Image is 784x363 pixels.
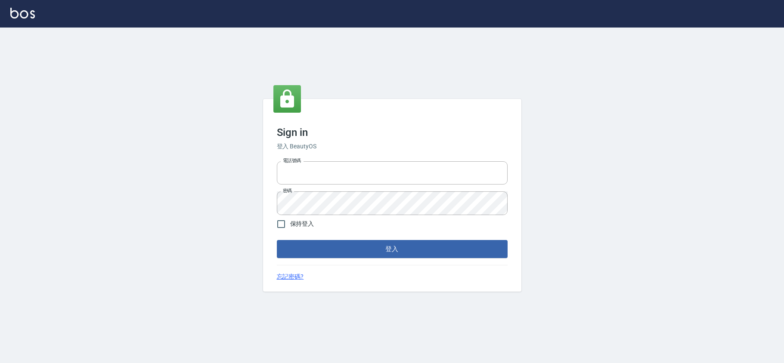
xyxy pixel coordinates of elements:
[277,142,508,151] h6: 登入 BeautyOS
[283,157,301,164] label: 電話號碼
[277,126,508,138] h3: Sign in
[277,272,304,281] a: 忘記密碼?
[10,8,35,18] img: Logo
[283,188,292,194] label: 密碼
[290,219,314,228] span: 保持登入
[277,240,508,258] button: 登入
